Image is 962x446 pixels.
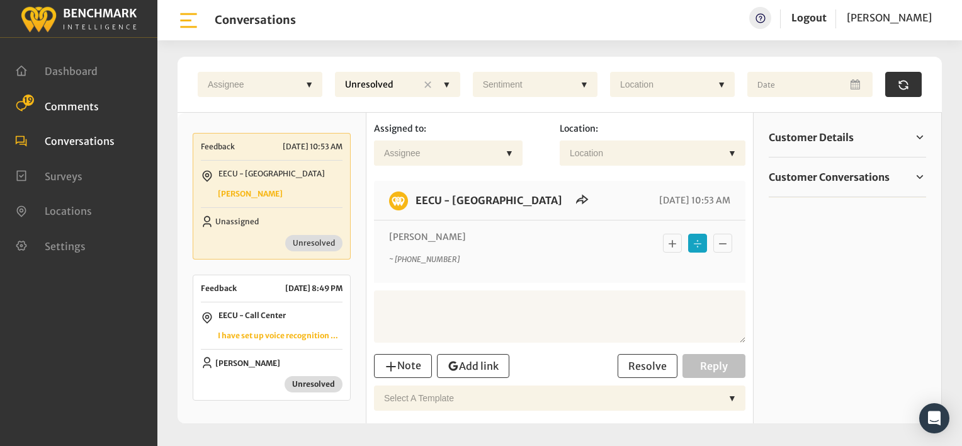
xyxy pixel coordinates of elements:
div: Unresolved [339,72,418,98]
span: [DATE] 10:53 AM [656,195,730,206]
a: [PERSON_NAME] [847,7,932,29]
img: bar [178,9,200,31]
p: [DATE] 8:49 PM [285,283,342,294]
div: ▼ [438,72,456,97]
div: ✕ [419,72,438,98]
button: Add link [437,354,509,378]
div: Assignee [378,140,500,166]
div: Assignee [201,72,300,97]
p: [PERSON_NAME] [218,188,338,200]
a: Customer Conversations [769,168,926,186]
button: Open Calendar [849,72,865,97]
a: Customer Details [769,128,926,147]
span: Customer Details [769,130,854,145]
a: Conversations [15,134,115,146]
label: Assigned to: [374,122,426,140]
div: ▼ [575,72,594,97]
span: Unresolved [285,376,342,392]
span: [PERSON_NAME] [215,358,280,368]
div: Location [614,72,712,97]
div: ▼ [300,72,319,97]
span: Dashboard [45,65,98,77]
span: Feedback [201,283,237,294]
p: EECU - Call Center [218,310,286,325]
p: I have set up voice recognition and I entered my membership number into the phone and yet still w... [218,330,338,341]
span: [PERSON_NAME] [847,11,932,24]
img: benchmark [389,192,408,210]
a: EECU - [GEOGRAPHIC_DATA] [416,194,562,207]
i: ~ [PHONE_NUMBER] [389,254,460,264]
button: Note [374,354,432,378]
a: Surveys [15,169,82,181]
div: Basic example [660,231,735,256]
span: Feedback [201,141,235,152]
button: Resolve [618,354,677,378]
span: Unassigned [215,217,259,226]
div: ▼ [712,72,731,97]
p: EECU - [GEOGRAPHIC_DATA] [218,168,325,183]
div: ▼ [500,140,519,166]
a: Locations [15,203,92,216]
span: Surveys [45,169,82,182]
span: Resolve [628,360,667,372]
span: Locations [45,205,92,217]
a: Dashboard [15,64,98,76]
img: benchmark [20,3,137,34]
a: Comments 19 [15,99,99,111]
span: Comments [45,100,99,112]
input: Date range input field [747,72,872,97]
div: ▼ [723,386,742,411]
div: Location [563,140,723,166]
div: Sentiment [477,72,575,97]
a: Settings [15,239,86,251]
p: [DATE] 10:53 AM [283,141,342,152]
a: Logout [791,7,827,29]
span: Conversations [45,135,115,147]
label: Location: [560,122,598,140]
h1: Conversations [215,13,296,27]
div: ▼ [723,140,742,166]
span: Customer Conversations [769,169,890,185]
h6: EECU - Clinton Way [408,191,570,210]
a: Logout [791,11,827,24]
div: Open Intercom Messenger [919,403,949,433]
span: Settings [45,239,86,252]
span: Unresolved [285,235,342,251]
span: 19 [23,94,34,106]
p: [PERSON_NAME] [389,231,645,244]
div: Select a Template [378,386,723,411]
